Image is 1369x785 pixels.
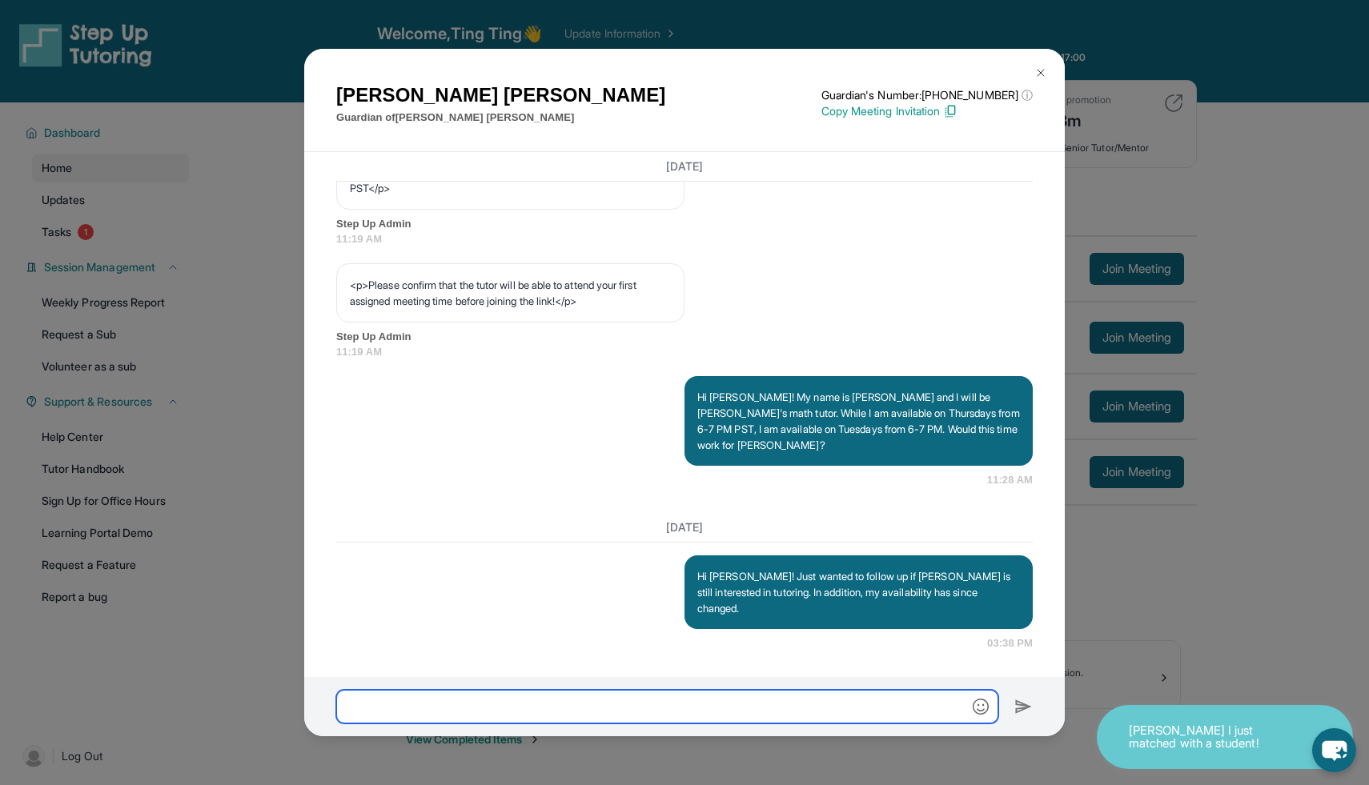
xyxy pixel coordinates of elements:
span: ⓘ [1022,87,1033,103]
img: Close Icon [1034,66,1047,79]
p: Hi [PERSON_NAME]! Just wanted to follow up if [PERSON_NAME] is still interested in tutoring. In a... [697,568,1020,616]
p: Copy Meeting Invitation [821,103,1033,119]
img: Copy Icon [943,104,957,118]
span: 11:28 AM [987,472,1033,488]
p: Guardian of [PERSON_NAME] [PERSON_NAME] [336,110,665,126]
span: 11:19 AM [336,344,1033,360]
img: Send icon [1014,697,1033,716]
h3: [DATE] [336,158,1033,174]
h3: [DATE] [336,519,1033,535]
span: Step Up Admin [336,216,1033,232]
h1: [PERSON_NAME] [PERSON_NAME] [336,81,665,110]
span: Step Up Admin [336,329,1033,345]
button: chat-button [1312,728,1356,772]
p: [PERSON_NAME] I just matched with a student! [1129,724,1289,751]
span: 11:19 AM [336,231,1033,247]
p: <p>Please confirm that the tutor will be able to attend your first assigned meeting time before j... [350,277,671,309]
p: Guardian's Number: [PHONE_NUMBER] [821,87,1033,103]
span: 03:38 PM [987,635,1033,651]
p: Hi [PERSON_NAME]! My name is [PERSON_NAME] and I will be [PERSON_NAME]'s math tutor. While I am a... [697,389,1020,453]
img: Emoji [973,699,989,715]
